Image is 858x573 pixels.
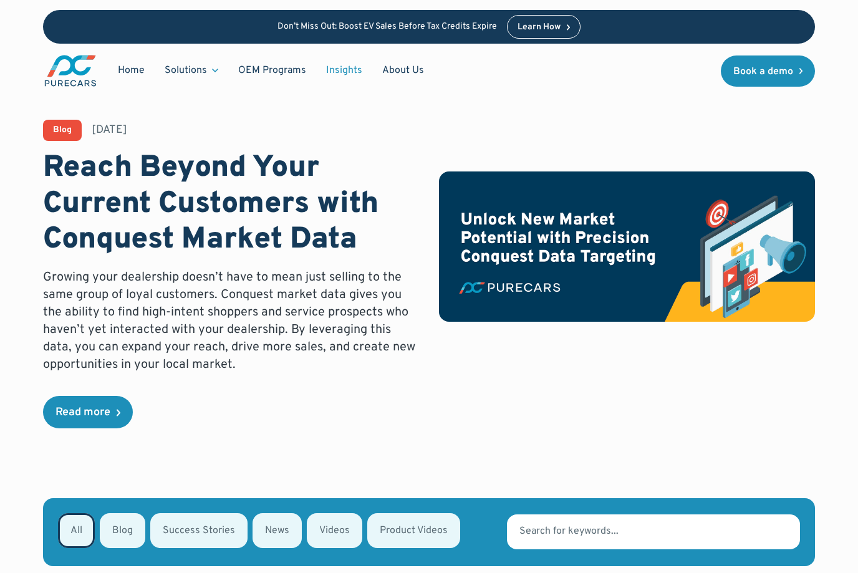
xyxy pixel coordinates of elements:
a: Read more [43,396,133,428]
a: About Us [372,59,434,82]
div: Solutions [155,59,228,82]
div: Learn How [518,23,561,32]
div: Book a demo [733,67,793,77]
img: purecars logo [43,54,98,88]
div: Solutions [165,64,207,77]
a: Learn How [507,15,581,39]
a: OEM Programs [228,59,316,82]
a: main [43,54,98,88]
p: Don’t Miss Out: Boost EV Sales Before Tax Credits Expire [277,22,497,32]
a: Insights [316,59,372,82]
h1: Reach Beyond Your Current Customers with Conquest Market Data [43,151,419,259]
div: Blog [53,126,72,135]
input: Search for keywords... [507,514,800,549]
a: Book a demo [721,55,816,87]
div: Read more [55,407,110,418]
form: Email Form [43,498,815,566]
div: [DATE] [92,122,127,138]
a: Home [108,59,155,82]
p: Growing your dealership doesn’t have to mean just selling to the same group of loyal customers. C... [43,269,419,373]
